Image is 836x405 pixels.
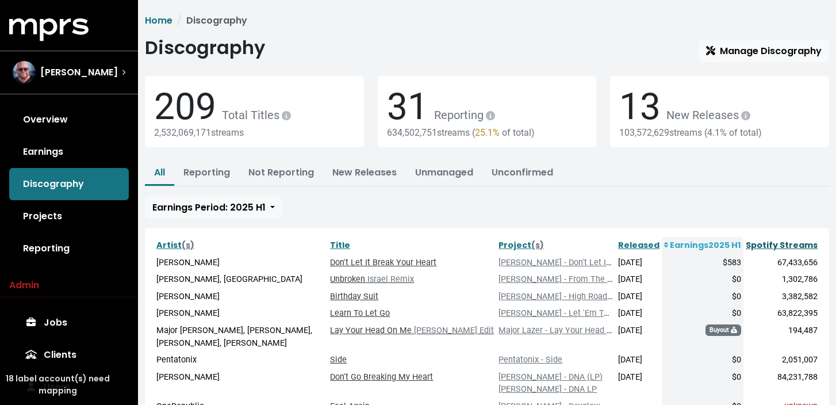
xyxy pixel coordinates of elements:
[498,274,657,284] a: [PERSON_NAME] - From The Inside Out LP
[330,239,350,251] a: Title
[498,292,619,301] a: [PERSON_NAME] - High Road LP
[154,254,328,272] td: [PERSON_NAME]
[330,274,414,284] a: Unbroken Israel Remix
[699,40,829,62] a: Manage Discography
[664,354,741,366] div: $0
[616,322,662,351] td: [DATE]
[145,37,265,59] h1: Discography
[619,85,661,128] span: 13
[9,22,89,36] a: mprs logo
[475,127,500,138] span: 25.1%
[619,127,820,138] div: 103,572,629 streams ( of total)
[664,371,741,384] div: $0
[182,239,194,251] span: (s)
[154,322,328,351] td: Major [PERSON_NAME], [PERSON_NAME], [PERSON_NAME], [PERSON_NAME]
[172,14,247,28] li: Discography
[13,61,36,84] img: The selected account / producer
[9,200,129,232] a: Projects
[183,166,230,179] a: Reporting
[40,66,118,79] span: [PERSON_NAME]
[616,271,662,288] td: [DATE]
[330,258,436,268] a: Don't Let It Break Your Heart
[743,288,820,305] td: 3,382,582
[746,239,818,251] a: Spotify Streams
[330,372,433,382] a: Don't Go Breaking My Heart
[365,274,414,284] span: Israel Remix
[492,166,553,179] a: Unconfirmed
[428,108,497,122] span: Reporting
[154,271,328,288] td: [PERSON_NAME], [GEOGRAPHIC_DATA]
[154,127,355,138] div: 2,532,069,171 streams
[664,307,741,320] div: $0
[332,166,397,179] a: New Releases
[743,369,820,398] td: 84,231,788
[498,239,544,251] a: Project(s)
[330,292,378,301] a: Birthday Suit
[248,166,314,179] a: Not Reporting
[152,201,266,214] span: Earnings Period: 2025 H1
[154,305,328,322] td: [PERSON_NAME]
[618,239,659,251] a: Released
[664,257,741,269] div: $583
[387,85,428,128] span: 31
[616,254,662,272] td: [DATE]
[330,355,347,365] a: Side
[706,44,822,58] span: Manage Discography
[154,351,328,369] td: Pentatonix
[154,288,328,305] td: [PERSON_NAME]
[412,326,494,335] span: [PERSON_NAME] Edit
[705,324,741,336] span: Buyout
[9,136,129,168] a: Earnings
[330,308,390,318] a: Learn To Let Go
[664,273,741,286] div: $0
[498,258,675,268] a: [PERSON_NAME] - Don't Let It Break Your Heart
[9,307,129,339] a: Jobs
[616,305,662,322] td: [DATE]
[743,305,820,322] td: 63,822,395
[154,369,328,398] td: [PERSON_NAME]
[498,326,719,335] a: Major Lazer - Lay Your Head On Me ([PERSON_NAME] Edit)
[616,369,662,398] td: [DATE]
[707,127,727,138] span: 4.1%
[531,239,544,251] span: (s)
[145,197,282,219] button: Earnings Period: 2025 H1
[9,232,129,265] a: Reporting
[661,108,753,122] span: New Releases
[662,237,743,254] th: Earnings 2025 H1
[616,288,662,305] td: [DATE]
[9,104,129,136] a: Overview
[330,326,494,335] a: Lay Your Head On Me [PERSON_NAME] Edit
[664,291,741,303] div: $0
[498,384,597,394] a: [PERSON_NAME] - DNA LP
[498,355,562,365] a: Pentatonix - Side
[743,322,820,351] td: 194,487
[145,14,829,28] nav: breadcrumb
[498,372,603,382] a: [PERSON_NAME] - DNA (LP)
[154,85,216,128] span: 209
[498,308,714,318] a: [PERSON_NAME] - Let 'Em Talk, Learn to Let Go (missing)
[154,166,165,179] a: All
[387,127,588,138] div: 634,502,751 streams ( of total)
[9,339,129,371] a: Clients
[145,14,172,27] a: Home
[616,351,662,369] td: [DATE]
[743,351,820,369] td: 2,051,007
[216,108,293,122] span: Total Titles
[743,254,820,272] td: 67,433,656
[156,239,194,251] a: Artist(s)
[415,166,473,179] a: Unmanaged
[743,271,820,288] td: 1,302,786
